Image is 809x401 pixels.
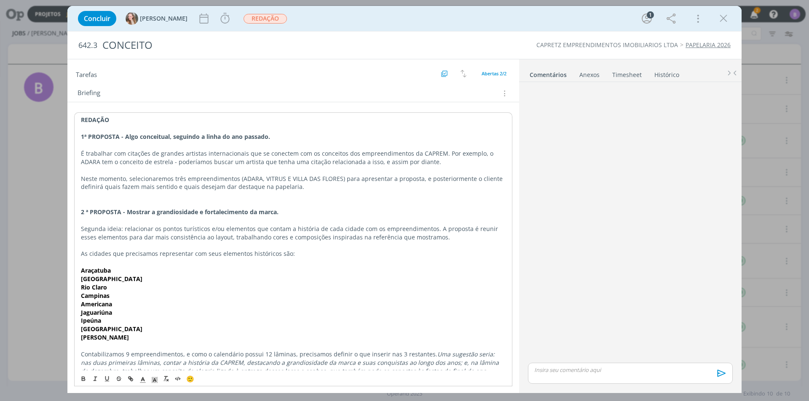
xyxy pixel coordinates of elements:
button: G[PERSON_NAME] [126,12,188,25]
strong: [PERSON_NAME] [81,333,129,341]
p: É trabalhar com citações de grandes artistas internacionais que se conectem com os conceitos dos ... [81,149,506,166]
a: Timesheet [612,67,642,79]
strong: Jaguariúna [81,308,112,316]
a: Comentários [529,67,567,79]
strong: Americana [81,300,112,308]
strong: Campinas [81,292,110,300]
strong: Araçatuba [81,266,111,274]
span: Tarefas [76,69,97,79]
span: Abertas 2/2 [482,70,506,77]
span: 642.3 [78,41,97,50]
span: Concluir [84,15,110,22]
p: Segunda ideia: relacionar os pontos turísticos e/ou elementos que contam a história de cada cidad... [81,225,506,242]
strong: Rio Claro [81,283,107,291]
img: arrow-down-up.svg [461,70,466,77]
span: Briefing [78,88,100,99]
p: As cidades que precisamos representar com seus elementos históricos são: [81,250,506,258]
span: REDAÇÃO [244,14,287,24]
strong: [GEOGRAPHIC_DATA] [81,325,142,333]
strong: 2 ª PROPOSTA - Mostrar a grandiosidade e fortalecimento da marca. [81,208,279,216]
strong: 1ª PROPOSTA - Algo conceitual, seguindo a linha do ano passado. [81,133,270,141]
em: Uma sugestão seria: nas duas primeiras lâminas, contar a história da CAPREM, destacando a grandio... [81,350,501,375]
p: Neste momento, selecionaremos três empreendimentos (ADARA, VITRUS E VILLA DAS FLORES) para aprese... [81,175,506,191]
div: CONCEITO [99,35,455,56]
strong: Ipeúna [81,316,101,324]
strong: REDAÇÃO [81,116,109,124]
a: PAPELARIA 2026 [686,41,731,49]
div: dialog [67,6,742,393]
a: CAPRETZ EMPREENDIMENTOS IMOBILIARIOS LTDA [536,41,678,49]
div: 1 [647,11,654,19]
img: G [126,12,138,25]
strong: [GEOGRAPHIC_DATA] [81,275,142,283]
span: Cor de Fundo [149,374,161,384]
button: Concluir [78,11,116,26]
p: Contabilizamos 9 empreendimentos, e como o calendário possui 12 lâminas, precisamos definir o que... [81,350,506,375]
a: Histórico [654,67,680,79]
span: [PERSON_NAME] [140,16,188,21]
span: 🙂 [186,374,194,383]
span: Cor do Texto [137,374,149,384]
button: REDAÇÃO [243,13,287,24]
div: Anexos [579,71,600,79]
button: 🙂 [184,374,196,384]
button: 1 [640,12,654,25]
